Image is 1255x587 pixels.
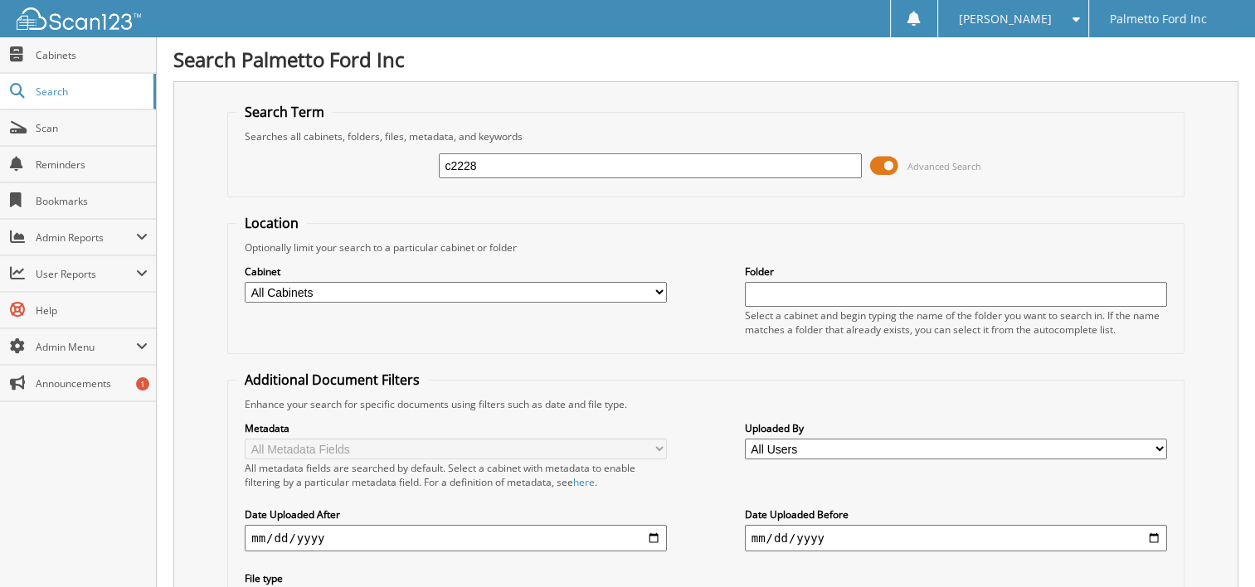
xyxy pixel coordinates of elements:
[36,376,148,391] span: Announcements
[236,240,1175,255] div: Optionally limit your search to a particular cabinet or folder
[745,264,1167,279] label: Folder
[245,507,667,522] label: Date Uploaded After
[745,525,1167,551] input: end
[236,397,1175,411] div: Enhance your search for specific documents using filters such as date and file type.
[745,308,1167,337] div: Select a cabinet and begin typing the name of the folder you want to search in. If the name match...
[36,158,148,172] span: Reminders
[573,475,595,489] a: here
[245,571,667,585] label: File type
[245,525,667,551] input: start
[36,303,148,318] span: Help
[245,264,667,279] label: Cabinet
[959,14,1052,24] span: [PERSON_NAME]
[236,129,1175,143] div: Searches all cabinets, folders, files, metadata, and keywords
[745,507,1167,522] label: Date Uploaded Before
[236,371,428,389] legend: Additional Document Filters
[36,48,148,62] span: Cabinets
[173,46,1238,73] h1: Search Palmetto Ford Inc
[36,194,148,208] span: Bookmarks
[236,214,307,232] legend: Location
[36,230,136,245] span: Admin Reports
[1110,14,1207,24] span: Palmetto Ford Inc
[236,103,333,121] legend: Search Term
[136,377,149,391] div: 1
[907,160,981,172] span: Advanced Search
[36,267,136,281] span: User Reports
[745,421,1167,435] label: Uploaded By
[36,121,148,135] span: Scan
[17,7,141,30] img: scan123-logo-white.svg
[36,85,145,99] span: Search
[1172,507,1255,587] iframe: Chat Widget
[245,421,667,435] label: Metadata
[245,461,667,489] div: All metadata fields are searched by default. Select a cabinet with metadata to enable filtering b...
[36,340,136,354] span: Admin Menu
